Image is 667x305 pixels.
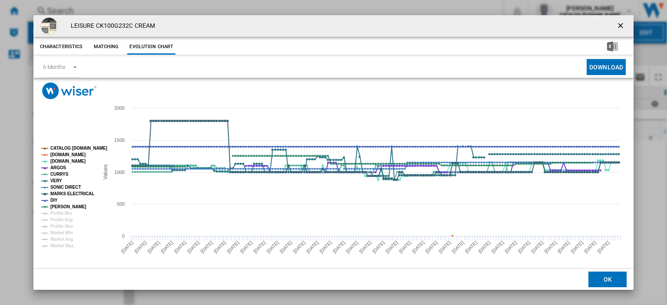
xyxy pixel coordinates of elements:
tspan: Market Min [50,230,73,235]
tspan: [DATE] [332,240,346,254]
tspan: Market Avg [50,237,73,242]
tspan: [DATE] [199,240,214,254]
tspan: 1000 [114,170,125,175]
tspan: [DATE] [133,240,148,254]
tspan: [DATE] [305,240,320,254]
tspan: SONIC DIRECT [50,185,81,190]
tspan: [DATE] [186,240,201,254]
img: excel-24x24.png [607,41,617,52]
tspan: CURRYS [50,172,69,177]
tspan: [DATE] [451,240,465,254]
tspan: [DATE] [226,240,240,254]
tspan: [DATE] [371,240,386,254]
tspan: [DATE] [490,240,505,254]
tspan: [DATE] [464,240,478,254]
tspan: 500 [117,201,125,207]
button: Characteristics [38,39,85,55]
tspan: [DATE] [556,240,571,254]
tspan: CATALOG [DOMAIN_NAME] [50,146,107,151]
tspan: Profile Min [50,211,72,216]
tspan: Profile Avg [50,217,73,222]
tspan: MARKS ELECTRICAL [50,191,94,196]
tspan: [DATE] [411,240,425,254]
tspan: 1500 [114,138,125,143]
ng-md-icon: getI18NText('BUTTONS.CLOSE_DIALOG') [616,21,627,32]
tspan: Values [102,164,109,180]
tspan: [PERSON_NAME] [50,204,86,209]
tspan: [DATE] [239,240,253,254]
tspan: [DATE] [384,240,399,254]
tspan: [DATE] [345,240,359,254]
tspan: [DATE] [265,240,280,254]
div: 6 Months [43,64,66,70]
tspan: [DATE] [437,240,452,254]
button: getI18NText('BUTTONS.CLOSE_DIALOG') [613,17,630,35]
tspan: [DATE] [358,240,373,254]
img: logo_wiser_300x94.png [42,82,96,99]
img: leisure_ck100g232c_cr_01.jpg [40,17,58,35]
tspan: [DATE] [477,240,492,254]
button: OK [588,271,627,287]
md-dialog: Product popup [33,15,634,290]
tspan: [DATE] [517,240,531,254]
button: Download [587,59,626,75]
tspan: [DATE] [504,240,518,254]
tspan: [DATE] [146,240,161,254]
tspan: [DATE] [120,240,134,254]
tspan: [DATE] [424,240,439,254]
tspan: [DATE] [318,240,333,254]
tspan: [DATE] [543,240,558,254]
button: Download in Excel [593,39,631,55]
tspan: DIY [50,198,58,203]
tspan: [DATE] [570,240,584,254]
tspan: Profile Max [50,224,73,229]
tspan: [DOMAIN_NAME] [50,159,86,164]
tspan: VERY [50,178,62,183]
tspan: Market Max [50,243,74,248]
tspan: [DATE] [596,240,611,254]
h4: LEISURE CK100G232C CREAM [66,22,155,30]
tspan: [DATE] [160,240,174,254]
tspan: [DOMAIN_NAME] [50,152,86,157]
tspan: 2000 [114,105,125,111]
tspan: [DATE] [292,240,306,254]
tspan: 0 [122,233,125,239]
tspan: [DATE] [583,240,597,254]
tspan: [DATE] [213,240,227,254]
button: Evolution chart [127,39,175,55]
tspan: [DATE] [398,240,412,254]
tspan: [DATE] [530,240,545,254]
tspan: [DATE] [173,240,187,254]
button: Matching [87,39,125,55]
tspan: [DATE] [279,240,293,254]
tspan: ARGOS [50,165,66,170]
tspan: [DATE] [252,240,267,254]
